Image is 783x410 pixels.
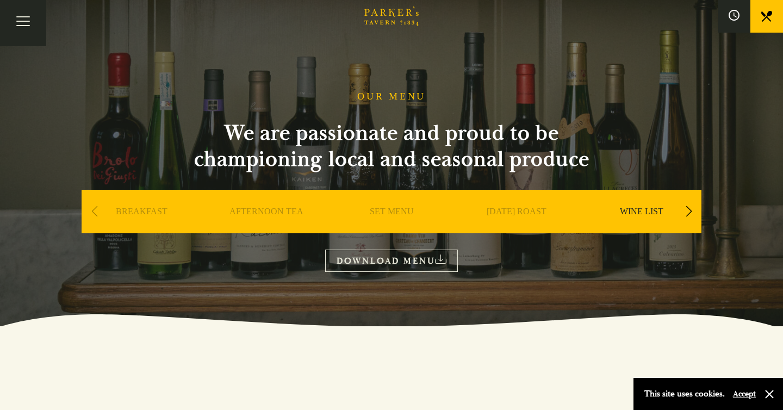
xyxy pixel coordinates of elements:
div: 3 / 9 [332,190,451,266]
div: 4 / 9 [457,190,576,266]
div: 1 / 9 [82,190,201,266]
div: 2 / 9 [207,190,326,266]
div: Next slide [681,200,696,223]
h2: We are passionate and proud to be championing local and seasonal produce [174,120,609,172]
button: Close and accept [764,389,775,400]
a: AFTERNOON TEA [229,206,303,250]
div: Previous slide [87,200,102,223]
a: DOWNLOAD MENU [325,250,458,272]
button: Accept [733,389,756,399]
p: This site uses cookies. [644,386,725,402]
a: WINE LIST [620,206,663,250]
div: 5 / 9 [582,190,701,266]
a: BREAKFAST [116,206,167,250]
a: [DATE] ROAST [487,206,546,250]
h1: OUR MENU [357,91,426,103]
a: SET MENU [370,206,414,250]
